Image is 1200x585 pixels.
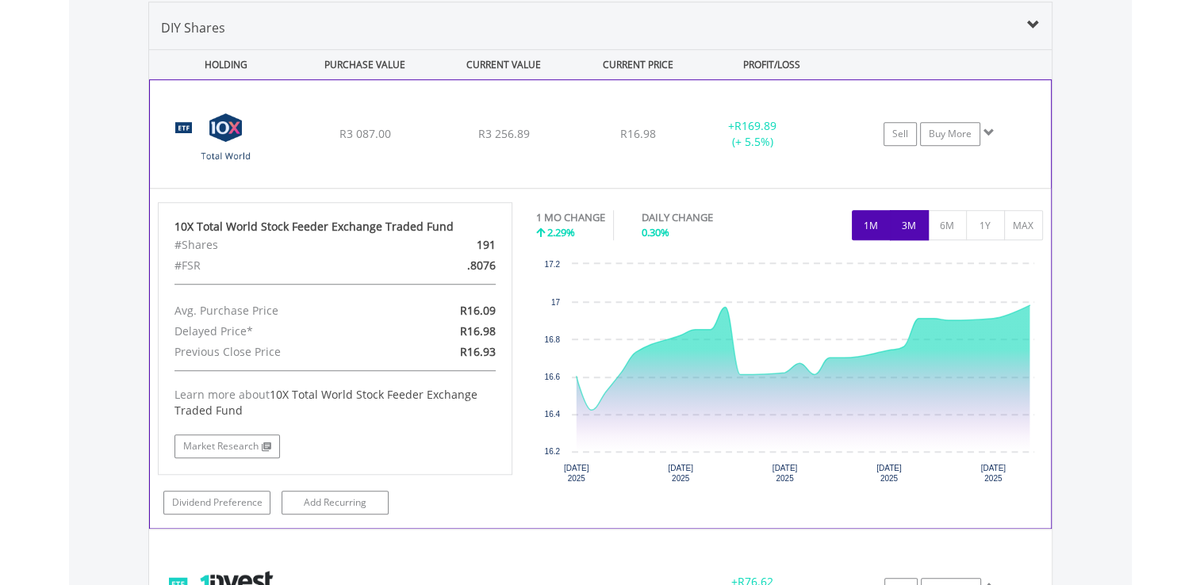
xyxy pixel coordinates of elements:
div: .8076 [393,255,508,276]
span: 10X Total World Stock Feeder Exchange Traded Fund [174,387,477,418]
div: 191 [393,235,508,255]
span: 2.29% [547,225,575,239]
div: CURRENT PRICE [574,50,700,79]
div: HOLDING [150,50,294,79]
div: PROFIT/LOSS [704,50,840,79]
text: [DATE] 2025 [981,464,1006,483]
div: #FSR [163,255,393,276]
div: DAILY CHANGE [642,210,769,225]
span: R3 087.00 [339,126,390,141]
div: PURCHASE VALUE [297,50,433,79]
text: 17.2 [545,260,561,269]
div: Avg. Purchase Price [163,300,393,321]
a: Dividend Preference [163,491,270,514]
text: 16.6 [545,373,561,381]
span: DIY Shares [161,19,225,36]
span: 0.30% [642,225,669,239]
button: 1M [852,210,891,240]
text: [DATE] 2025 [564,464,589,483]
svg: Interactive chart [536,256,1042,494]
text: 16.2 [545,447,561,456]
img: TFSA.GLOBAL.png [158,100,294,184]
text: 16.4 [545,410,561,419]
button: 1Y [966,210,1005,240]
span: R3 256.89 [477,126,529,141]
text: 16.8 [545,335,561,344]
a: Buy More [920,122,980,146]
span: R16.98 [460,323,496,338]
a: Market Research [174,434,280,458]
div: Previous Close Price [163,342,393,362]
button: MAX [1004,210,1043,240]
div: 10X Total World Stock Feeder Exchange Traded Fund [174,219,496,235]
div: CURRENT VALUE [436,50,572,79]
span: R16.93 [460,344,496,359]
text: [DATE] 2025 [773,464,798,483]
div: Chart. Highcharts interactive chart. [536,256,1043,494]
button: 3M [890,210,929,240]
div: Delayed Price* [163,321,393,342]
span: R16.98 [620,126,656,141]
a: Sell [884,122,917,146]
text: [DATE] 2025 [876,464,902,483]
a: Add Recurring [282,491,389,514]
span: R169.89 [734,118,776,133]
span: R16.09 [460,303,496,318]
div: #Shares [163,235,393,255]
div: Learn more about [174,387,496,419]
text: [DATE] 2025 [668,464,693,483]
text: 17 [551,298,561,307]
div: 1 MO CHANGE [536,210,605,225]
button: 6M [928,210,967,240]
div: + (+ 5.5%) [692,118,811,150]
